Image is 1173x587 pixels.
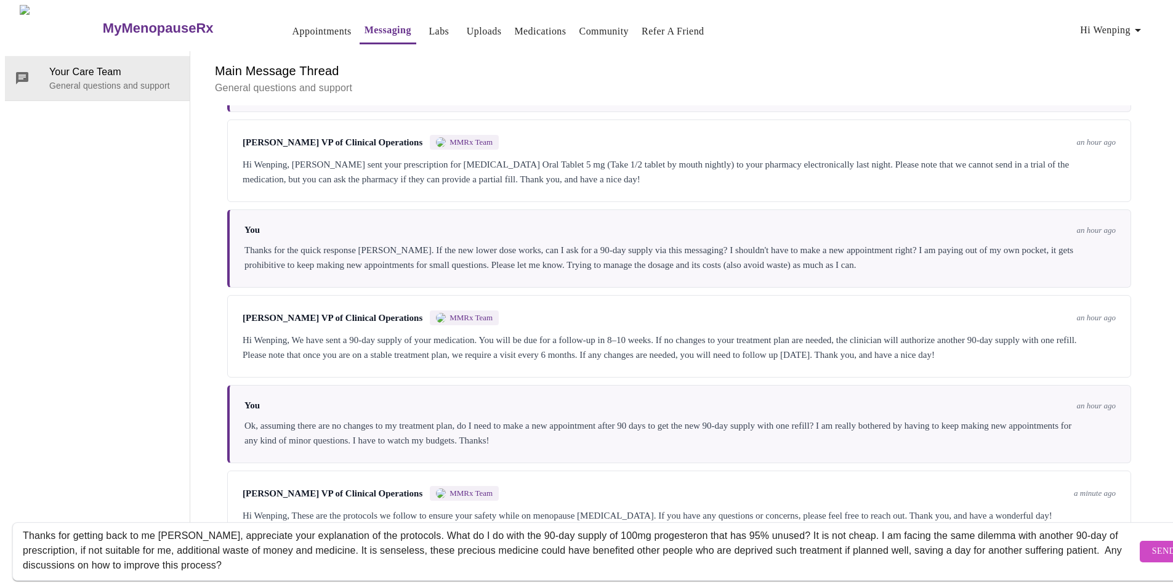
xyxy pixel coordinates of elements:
[1080,22,1145,39] span: Hi Wenping
[449,137,493,147] span: MMRx Team
[419,19,459,44] button: Labs
[365,22,411,39] a: Messaging
[436,313,446,323] img: MMRX
[579,23,629,40] a: Community
[1075,18,1150,43] button: Hi Wenping
[215,61,1143,81] h6: Main Message Thread
[360,18,416,44] button: Messaging
[243,313,422,323] span: [PERSON_NAME] VP of Clinical Operations
[462,19,507,44] button: Uploads
[467,23,502,40] a: Uploads
[244,400,260,411] span: You
[215,81,1143,95] p: General questions and support
[449,488,493,498] span: MMRx Team
[642,23,704,40] a: Refer a Friend
[449,313,493,323] span: MMRx Team
[49,79,180,92] p: General questions and support
[244,418,1116,448] div: Ok, assuming there are no changes to my treatment plan, do I need to make a new appointment after...
[288,19,357,44] button: Appointments
[5,56,190,100] div: Your Care TeamGeneral questions and support
[49,65,180,79] span: Your Care Team
[23,532,1137,571] textarea: Send a message about your appointment
[243,137,422,148] span: [PERSON_NAME] VP of Clinical Operations
[509,19,571,44] button: Medications
[1076,401,1116,411] span: an hour ago
[244,243,1116,272] div: Thanks for the quick response [PERSON_NAME]. If the new lower dose works, can I ask for a 90-day ...
[1076,137,1116,147] span: an hour ago
[1076,313,1116,323] span: an hour ago
[243,333,1116,362] div: Hi Wenping, We have sent a 90-day supply of your medication. You will be due for a follow-up in 8...
[243,508,1116,523] div: Hi Wenping, These are the protocols we follow to ensure your safety while on menopause [MEDICAL_D...
[574,19,634,44] button: Community
[637,19,709,44] button: Refer a Friend
[243,157,1116,187] div: Hi Wenping, [PERSON_NAME] sent your prescription for [MEDICAL_DATA] Oral Tablet 5 mg (Take 1/2 ta...
[20,5,101,51] img: MyMenopauseRx Logo
[244,225,260,235] span: You
[292,23,352,40] a: Appointments
[514,23,566,40] a: Medications
[436,137,446,147] img: MMRX
[436,488,446,498] img: MMRX
[1076,225,1116,235] span: an hour ago
[243,488,422,499] span: [PERSON_NAME] VP of Clinical Operations
[103,20,214,36] h3: MyMenopauseRx
[1074,488,1116,498] span: a minute ago
[101,7,262,50] a: MyMenopauseRx
[429,23,449,40] a: Labs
